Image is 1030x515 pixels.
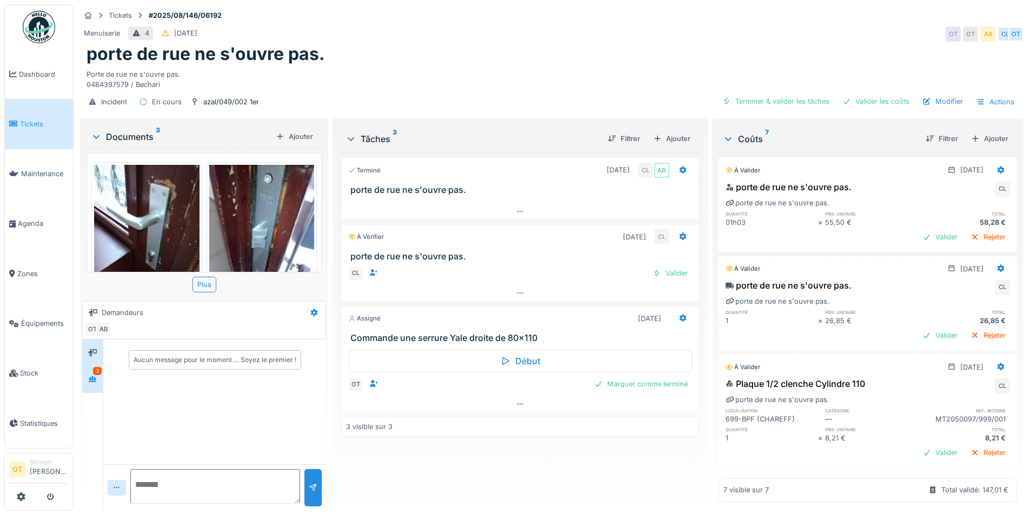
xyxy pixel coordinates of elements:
[109,10,132,21] div: Tickets
[5,249,73,298] a: Zones
[825,414,918,424] div: —
[726,309,818,316] h6: quantité
[638,313,661,324] div: [DATE]
[30,458,69,466] div: Manager
[838,94,914,109] div: Valider les coûts
[345,132,599,145] div: Tâches
[966,230,1010,244] div: Rejeter
[825,217,918,228] div: 55,50 €
[20,368,69,378] span: Stock
[726,414,818,424] div: 699-BPF (CHAREFF)
[966,445,1010,460] div: Rejeter
[726,279,852,292] div: porte de rue ne s'ouvre pas.
[649,131,695,146] div: Ajouter
[654,229,669,244] div: CL
[638,163,653,178] div: CL
[825,309,918,316] h6: prix unitaire
[94,165,200,305] img: yxbuw02c32y4lz4tzri6uel2mx0r
[101,97,127,107] div: Incident
[726,316,818,326] div: 1
[623,232,646,242] div: [DATE]
[995,182,1010,197] div: CL
[921,131,962,146] div: Filtrer
[5,149,73,199] a: Maintenance
[30,458,69,481] li: [PERSON_NAME]
[145,28,149,38] div: 4
[723,132,917,145] div: Coûts
[726,217,818,228] div: 01h03
[93,367,102,375] div: 3
[209,165,315,305] img: qlf96yyds58ha7anuuyuqx521dyb
[918,328,962,343] div: Valider
[726,433,818,443] div: 1
[590,377,692,391] div: Marquer comme terminé
[723,485,769,496] div: 7 visible sur 7
[726,198,829,208] div: porte de rue ne s'ouvre pas.
[9,462,25,478] li: OT
[967,131,1013,146] div: Ajouter
[726,180,852,193] div: porte de rue ne s'ouvre pas.
[726,407,818,414] h6: localisation
[20,418,69,429] span: Statistiques
[726,394,829,405] div: porte de rue ne s'ouvre pas.
[18,218,69,229] span: Agenda
[350,333,694,343] h3: Commande une serrure Yale droite de 80x110
[818,217,825,228] div: ×
[726,166,760,175] div: À valider
[998,26,1013,42] div: CL
[20,119,69,129] span: Tickets
[726,377,865,390] div: Plaque 1/2 clenche Cylindre 110
[134,355,296,365] div: Aucun message pour le moment … Soyez le premier !
[607,165,630,175] div: [DATE]
[918,433,1010,443] div: 8,21 €
[96,322,111,337] div: AB
[818,433,825,443] div: ×
[346,422,393,432] div: 3 visible sur 3
[5,99,73,149] a: Tickets
[825,407,918,414] h6: catégorie
[5,298,73,348] a: Équipements
[603,131,644,146] div: Filtrer
[726,426,818,433] h6: quantité
[825,210,918,217] h6: prix unitaire
[348,166,381,175] div: Terminé
[102,307,143,318] div: Demandeurs
[144,10,226,21] strong: #2025/08/146/06192
[918,426,1010,433] h6: total
[203,97,259,107] div: azal/049/002 1er
[918,230,962,244] div: Valider
[156,130,160,143] sup: 3
[726,296,829,306] div: porte de rue ne s'ouvre pas.
[84,28,120,38] div: Menuiserie
[348,350,692,372] div: Début
[726,210,818,217] h6: quantité
[946,26,961,42] div: OT
[17,269,69,279] span: Zones
[960,362,984,372] div: [DATE]
[825,426,918,433] h6: prix unitaire
[718,94,834,109] div: Terminer & valider les tâches
[818,316,825,326] div: ×
[5,49,73,99] a: Dashboard
[348,266,363,281] div: CL
[393,132,397,145] sup: 3
[19,69,69,79] span: Dashboard
[1008,26,1024,42] div: OT
[918,316,1010,326] div: 26,85 €
[918,407,1010,414] h6: ref. interne
[654,163,669,178] div: AB
[918,309,1010,316] h6: total
[960,165,984,175] div: [DATE]
[85,322,100,337] div: OT
[941,485,1008,496] div: Total validé: 147,01 €
[918,445,962,460] div: Valider
[972,94,1019,110] div: Actions
[152,97,182,107] div: En cours
[5,349,73,398] a: Stock
[726,264,760,273] div: À valider
[350,185,694,195] h3: porte de rue ne s'ouvre pas.
[348,232,384,242] div: À vérifier
[174,28,197,38] div: [DATE]
[21,169,69,179] span: Maintenance
[960,264,984,274] div: [DATE]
